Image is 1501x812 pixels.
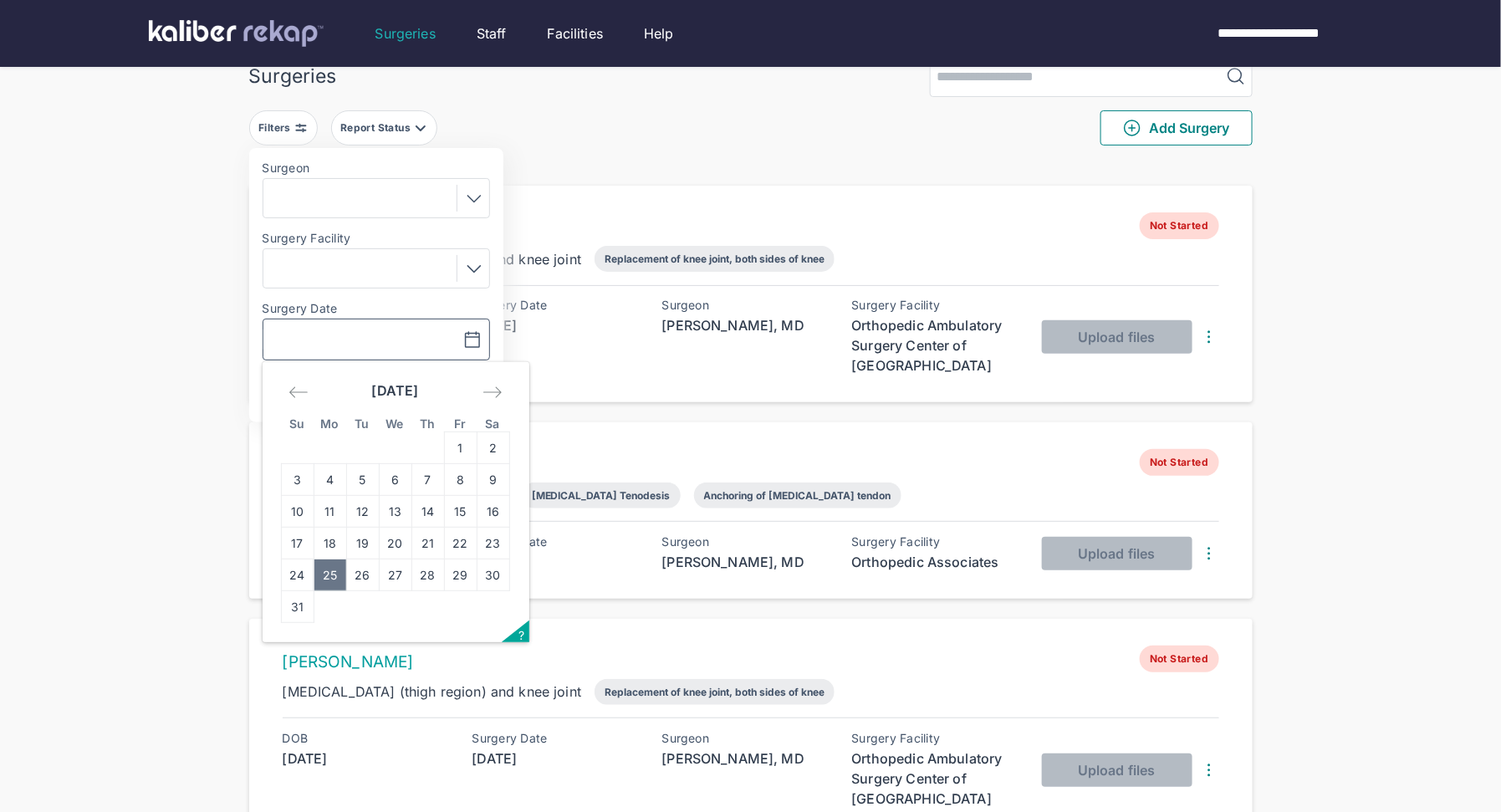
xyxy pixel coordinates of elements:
[605,686,825,698] div: Replacement of knee joint, both sides of knee
[1042,753,1192,787] button: Upload files
[1140,449,1218,476] span: Not Started
[379,464,411,496] td: Wednesday, August 6, 2025
[472,315,640,335] div: [DATE]
[314,496,346,528] td: Monday, August 11, 2025
[519,628,525,642] span: ?
[1122,118,1142,138] img: PlusCircleGreen.5fd88d77.svg
[1140,212,1218,239] span: Not Started
[283,732,450,745] div: DOB
[281,496,314,528] td: Sunday, August 10, 2025
[477,432,509,464] td: Saturday, August 2, 2025
[444,528,477,559] td: Friday, August 22, 2025
[263,302,490,315] label: Surgery Date
[314,464,346,496] td: Monday, August 4, 2025
[1199,544,1219,564] img: DotsThreeVertical.31cb0eda.svg
[411,528,444,559] td: Thursday, August 21, 2025
[289,416,305,431] small: Su
[149,20,324,47] img: kaliber labs logo
[852,552,1019,572] div: Orthopedic Associates
[331,110,437,146] button: Report Status
[475,377,510,407] div: Move forward to switch to the next month.
[263,232,490,245] label: Surgery Facility
[355,416,370,431] small: Tu
[320,416,340,431] small: Mo
[340,121,414,135] div: Report Status
[379,528,411,559] td: Wednesday, August 20, 2025
[1140,646,1218,672] span: Not Started
[1042,320,1192,354] button: Upload files
[477,23,507,43] a: Staff
[379,496,411,528] td: Wednesday, August 13, 2025
[477,496,509,528] td: Saturday, August 16, 2025
[444,496,477,528] td: Friday, August 15, 2025
[420,416,436,431] small: Th
[283,682,582,702] div: [MEDICAL_DATA] (thigh region) and knee joint
[249,64,337,88] div: Surgeries
[281,528,314,559] td: Sunday, August 17, 2025
[472,299,640,312] div: Surgery Date
[444,432,477,464] td: Friday, August 1, 2025
[472,535,640,549] div: Surgery Date
[385,416,404,431] small: We
[1042,537,1192,570] button: Upload files
[852,315,1019,375] div: Orthopedic Ambulatory Surgery Center of [GEOGRAPHIC_DATA]
[485,416,500,431] small: Sa
[444,559,477,591] td: Friday, August 29, 2025
[283,652,414,672] a: [PERSON_NAME]
[281,591,314,623] td: Sunday, August 31, 2025
[662,552,830,572] div: [PERSON_NAME], MD
[662,535,830,549] div: Surgeon
[644,23,674,43] a: Help
[346,559,379,591] td: Tuesday, August 26, 2025
[314,559,346,591] td: Monday, August 25, 2025
[1199,760,1219,780] img: DotsThreeVertical.31cb0eda.svg
[477,559,509,591] td: Saturday, August 30, 2025
[294,121,308,135] img: faders-horizontal-grey.d550dbda.svg
[852,732,1019,745] div: Surgery Facility
[249,110,318,146] button: Filters
[411,496,444,528] td: Thursday, August 14, 2025
[379,559,411,591] td: Wednesday, August 27, 2025
[249,159,1253,179] div: 2192 entries
[258,121,294,135] div: Filters
[662,732,830,745] div: Surgeon
[1122,118,1230,138] span: Add Surgery
[346,496,379,528] td: Tuesday, August 12, 2025
[472,748,640,769] div: [DATE]
[548,23,604,43] a: Facilities
[1226,66,1246,86] img: MagnifyingGlass.1dc66aab.svg
[662,299,830,312] div: Surgeon
[605,253,825,265] div: Replacement of knee joint, both sides of knee
[314,528,346,559] td: Monday, August 18, 2025
[1100,110,1253,146] button: Add Surgery
[263,161,490,175] label: Surgeon
[346,464,379,496] td: Tuesday, August 5, 2025
[372,382,419,399] strong: [DATE]
[444,464,477,496] td: Friday, August 8, 2025
[281,464,314,496] td: Sunday, August 3, 2025
[411,464,444,496] td: Thursday, August 7, 2025
[852,535,1019,549] div: Surgery Facility
[414,121,427,135] img: filter-caret-down-grey.b3560631.svg
[532,489,671,502] div: [MEDICAL_DATA] Tenodesis
[281,377,316,407] div: Move backward to switch to the previous month.
[662,315,830,335] div: [PERSON_NAME], MD
[852,299,1019,312] div: Surgery Facility
[472,552,640,572] div: [DATE]
[375,23,436,43] a: Surgeries
[477,528,509,559] td: Saturday, August 23, 2025
[1078,329,1155,345] span: Upload files
[346,528,379,559] td: Tuesday, August 19, 2025
[263,362,528,642] div: Calendar
[1199,327,1219,347] img: DotsThreeVertical.31cb0eda.svg
[477,464,509,496] td: Saturday, August 9, 2025
[281,559,314,591] td: Sunday, August 24, 2025
[662,748,830,769] div: [PERSON_NAME], MD
[1078,762,1155,779] span: Upload files
[704,489,891,502] div: Anchoring of [MEDICAL_DATA] tendon
[1078,545,1155,562] span: Upload files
